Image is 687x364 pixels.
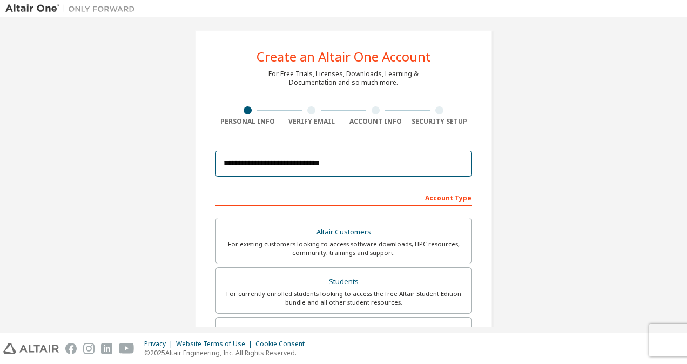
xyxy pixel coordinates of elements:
[223,225,464,240] div: Altair Customers
[119,343,134,354] img: youtube.svg
[408,117,472,126] div: Security Setup
[83,343,95,354] img: instagram.svg
[223,289,464,307] div: For currently enrolled students looking to access the free Altair Student Edition bundle and all ...
[223,324,464,339] div: Faculty
[144,348,311,358] p: © 2025 Altair Engineering, Inc. All Rights Reserved.
[144,340,176,348] div: Privacy
[101,343,112,354] img: linkedin.svg
[215,117,280,126] div: Personal Info
[3,343,59,354] img: altair_logo.svg
[5,3,140,14] img: Altair One
[268,70,419,87] div: For Free Trials, Licenses, Downloads, Learning & Documentation and so much more.
[280,117,344,126] div: Verify Email
[215,188,472,206] div: Account Type
[257,50,431,63] div: Create an Altair One Account
[343,117,408,126] div: Account Info
[65,343,77,354] img: facebook.svg
[223,274,464,289] div: Students
[223,240,464,257] div: For existing customers looking to access software downloads, HPC resources, community, trainings ...
[176,340,255,348] div: Website Terms of Use
[255,340,311,348] div: Cookie Consent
